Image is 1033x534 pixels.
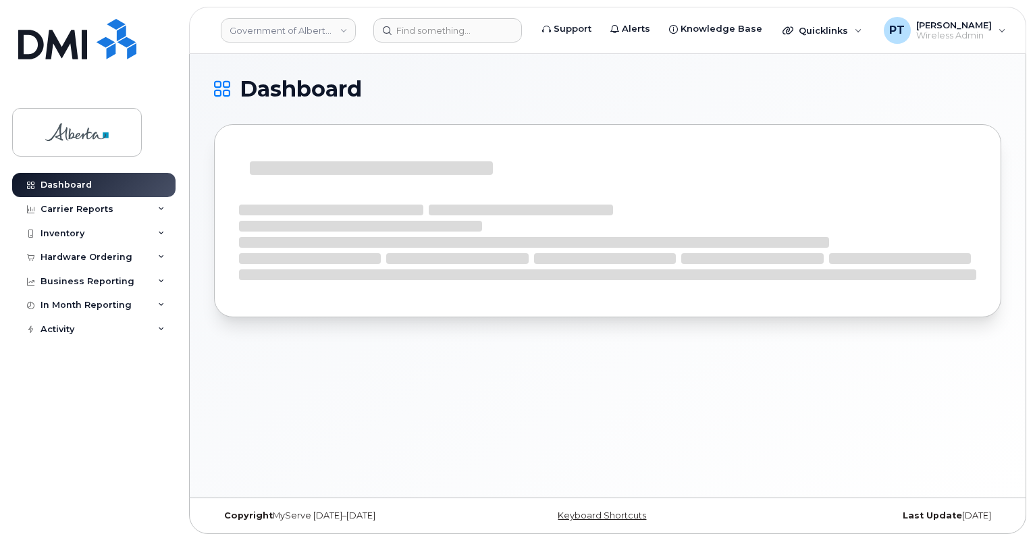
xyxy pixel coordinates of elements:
strong: Copyright [224,510,273,520]
strong: Last Update [903,510,962,520]
a: Keyboard Shortcuts [558,510,646,520]
div: [DATE] [739,510,1001,521]
div: MyServe [DATE]–[DATE] [214,510,477,521]
span: Dashboard [240,79,362,99]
